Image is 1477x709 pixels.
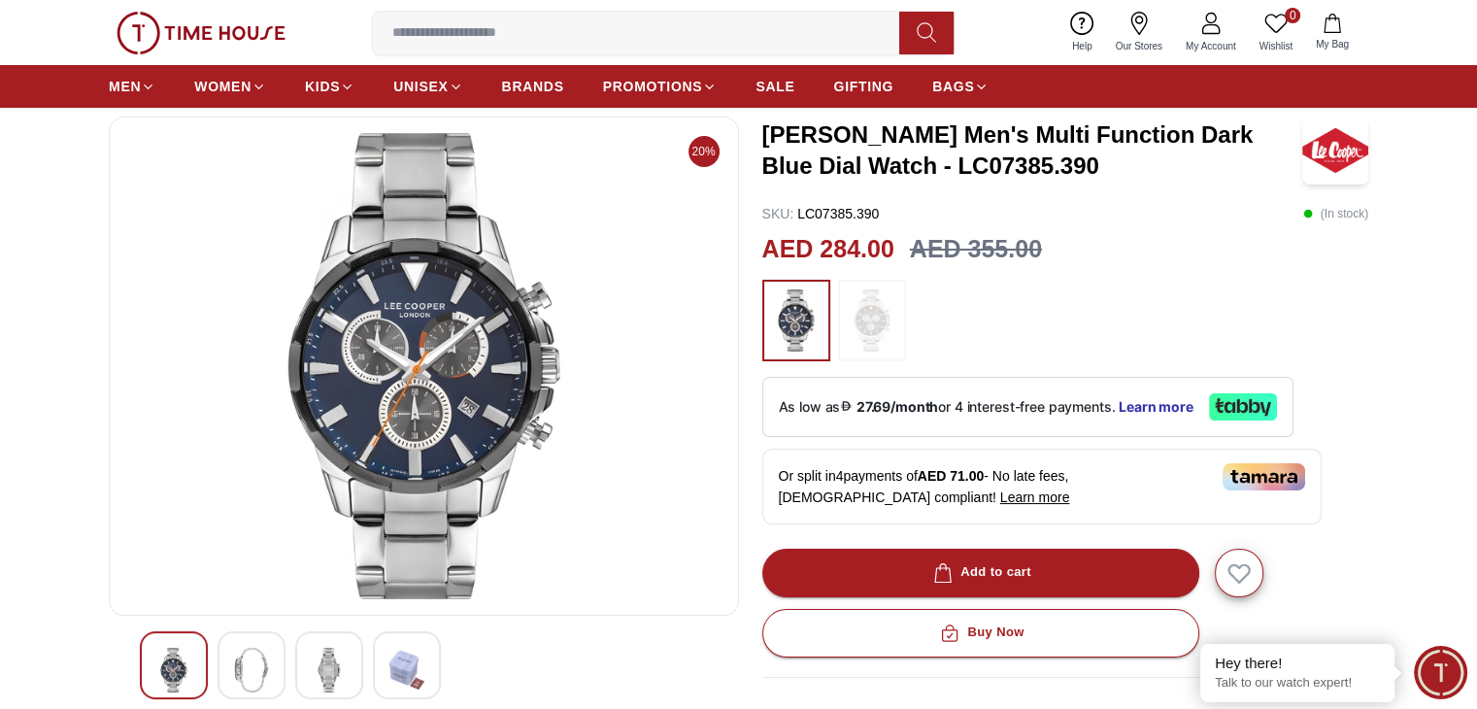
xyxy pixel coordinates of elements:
div: Or split in 4 payments of - No late fees, [DEMOGRAPHIC_DATA] compliant! [762,449,1322,524]
span: My Account [1178,39,1244,53]
span: Wishlist [1252,39,1300,53]
span: WOMEN [194,77,252,96]
a: Help [1060,8,1104,57]
span: Our Stores [1108,39,1170,53]
a: 0Wishlist [1248,8,1304,57]
span: BRANDS [502,77,564,96]
a: GIFTING [833,69,893,104]
a: MEN [109,69,155,104]
img: ... [117,12,285,54]
p: LC07385.390 [762,204,880,223]
span: 20% [688,136,720,167]
a: UNISEX [393,69,462,104]
a: PROMOTIONS [603,69,718,104]
a: WOMEN [194,69,266,104]
div: Chat Widget [1414,646,1467,699]
span: PROMOTIONS [603,77,703,96]
button: My Bag [1304,10,1360,55]
div: Buy Now [936,622,1024,644]
span: MEN [109,77,141,96]
div: Add to cart [929,561,1031,584]
span: UNISEX [393,77,448,96]
img: ... [772,289,821,352]
img: Lee Cooper Men's Multi Function Dark Blue Dial Watch - LC07385.390 [389,648,424,692]
span: AED 71.00 [918,468,984,484]
button: Add to cart [762,549,1199,597]
span: GIFTING [833,77,893,96]
span: Learn more [1000,490,1070,505]
span: KIDS [305,77,340,96]
img: Lee Cooper Men's Multi Function Dark Blue Dial Watch - LC07385.390 [1302,117,1368,185]
h3: AED 355.00 [910,231,1042,268]
a: BAGS [932,69,989,104]
a: Our Stores [1104,8,1174,57]
h3: [PERSON_NAME] Men's Multi Function Dark Blue Dial Watch - LC07385.390 [762,119,1302,182]
div: Hey there! [1215,654,1380,673]
img: Lee Cooper Men's Multi Function Dark Blue Dial Watch - LC07385.390 [234,648,269,692]
span: SALE [755,77,794,96]
span: 0 [1285,8,1300,23]
span: SKU : [762,206,794,221]
img: Lee Cooper Men's Multi Function Dark Blue Dial Watch - LC07385.390 [125,133,722,599]
img: Lee Cooper Men's Multi Function Dark Blue Dial Watch - LC07385.390 [156,648,191,692]
img: ... [848,289,896,352]
p: Talk to our watch expert! [1215,675,1380,692]
img: Tamara [1223,463,1305,490]
span: BAGS [932,77,974,96]
a: KIDS [305,69,354,104]
a: BRANDS [502,69,564,104]
p: ( In stock ) [1303,204,1368,223]
span: My Bag [1308,37,1357,51]
h2: AED 284.00 [762,231,894,268]
button: Buy Now [762,609,1199,658]
span: Help [1064,39,1100,53]
img: Lee Cooper Men's Multi Function Dark Blue Dial Watch - LC07385.390 [312,648,347,692]
a: SALE [755,69,794,104]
